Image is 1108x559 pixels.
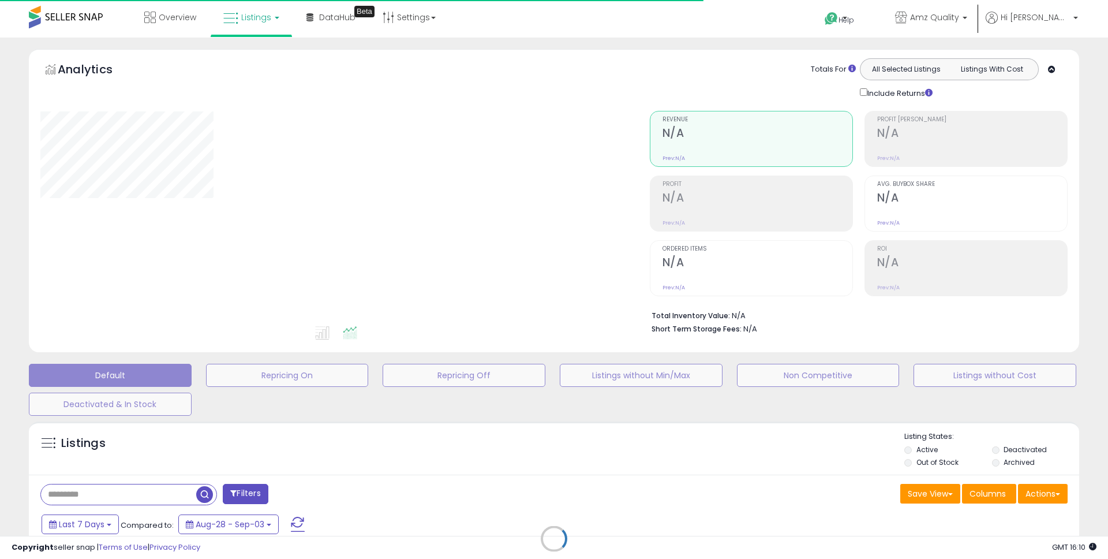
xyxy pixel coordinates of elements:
[877,126,1067,142] h2: N/A
[652,324,742,334] b: Short Term Storage Fees:
[652,308,1059,322] li: N/A
[737,364,900,387] button: Non Competitive
[383,364,545,387] button: Repricing Off
[29,364,192,387] button: Default
[662,126,852,142] h2: N/A
[662,246,852,252] span: Ordered Items
[241,12,271,23] span: Listings
[851,86,946,99] div: Include Returns
[877,191,1067,207] h2: N/A
[811,64,856,75] div: Totals For
[354,6,375,17] div: Tooltip anchor
[58,61,135,80] h5: Analytics
[839,15,854,25] span: Help
[824,12,839,26] i: Get Help
[662,191,852,207] h2: N/A
[877,219,900,226] small: Prev: N/A
[206,364,369,387] button: Repricing On
[986,12,1078,38] a: Hi [PERSON_NAME]
[29,393,192,416] button: Deactivated & In Stock
[910,12,959,23] span: Amz Quality
[560,364,723,387] button: Listings without Min/Max
[652,311,730,321] b: Total Inventory Value:
[877,155,900,162] small: Prev: N/A
[877,256,1067,271] h2: N/A
[863,62,949,77] button: All Selected Listings
[662,256,852,271] h2: N/A
[12,542,54,553] strong: Copyright
[319,12,355,23] span: DataHub
[12,542,200,553] div: seller snap | |
[877,117,1067,123] span: Profit [PERSON_NAME]
[914,364,1076,387] button: Listings without Cost
[662,117,852,123] span: Revenue
[159,12,196,23] span: Overview
[1001,12,1070,23] span: Hi [PERSON_NAME]
[877,284,900,291] small: Prev: N/A
[662,181,852,188] span: Profit
[662,219,685,226] small: Prev: N/A
[662,284,685,291] small: Prev: N/A
[815,3,877,38] a: Help
[743,323,757,334] span: N/A
[877,246,1067,252] span: ROI
[949,62,1035,77] button: Listings With Cost
[877,181,1067,188] span: Avg. Buybox Share
[662,155,685,162] small: Prev: N/A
